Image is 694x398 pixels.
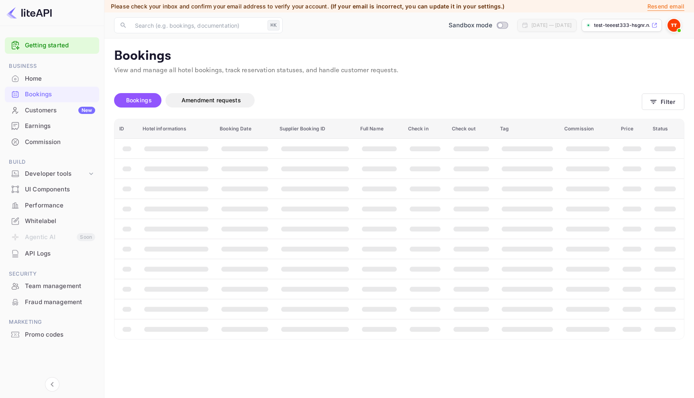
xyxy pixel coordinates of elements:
[182,97,241,104] span: Amendment requests
[25,298,95,307] div: Fraud management
[5,213,99,228] a: Whitelabel
[449,21,492,30] span: Sandbox mode
[5,71,99,86] a: Home
[5,198,99,213] div: Performance
[5,182,99,197] div: UI Components
[5,246,99,262] div: API Logs
[5,327,99,343] div: Promo codes
[495,119,559,139] th: Tag
[111,3,329,10] span: Please check your inbox and confirm your email address to verify your account.
[5,71,99,87] div: Home
[25,138,95,147] div: Commission
[531,22,572,29] div: [DATE] — [DATE]
[403,119,447,139] th: Check in
[25,201,95,210] div: Performance
[642,93,684,110] button: Filter
[126,97,152,104] span: Bookings
[25,169,87,179] div: Developer tools
[5,134,99,150] div: Commission
[114,93,642,108] div: account-settings tabs
[5,62,99,71] span: Business
[5,182,99,197] a: UI Components
[5,118,99,133] a: Earnings
[667,19,680,32] img: test teeest333
[445,21,511,30] div: Switch to Production mode
[5,270,99,278] span: Security
[447,119,496,139] th: Check out
[114,119,684,339] table: booking table
[5,213,99,229] div: Whitelabel
[594,22,650,29] p: test-teeest333-hsgnr.n...
[5,318,99,327] span: Marketing
[648,119,684,139] th: Status
[130,17,264,33] input: Search (e.g. bookings, documentation)
[5,103,99,118] a: CustomersNew
[25,217,95,226] div: Whitelabel
[5,87,99,102] a: Bookings
[25,41,95,50] a: Getting started
[5,278,99,293] a: Team management
[331,3,505,10] span: (If your email is incorrect, you can update it in your settings.)
[5,158,99,167] span: Build
[138,119,215,139] th: Hotel informations
[25,106,95,115] div: Customers
[114,48,684,64] p: Bookings
[25,74,95,83] div: Home
[5,327,99,342] a: Promo codes
[25,330,95,339] div: Promo codes
[5,134,99,149] a: Commission
[355,119,403,139] th: Full Name
[25,249,95,258] div: API Logs
[25,90,95,99] div: Bookings
[5,246,99,261] a: API Logs
[5,198,99,213] a: Performance
[5,167,99,181] div: Developer tools
[78,107,95,114] div: New
[45,377,59,392] button: Collapse navigation
[647,2,684,11] p: Resend email
[5,294,99,309] a: Fraud management
[114,66,684,75] p: View and manage all hotel bookings, track reservation statuses, and handle customer requests.
[275,119,355,139] th: Supplier Booking ID
[5,118,99,134] div: Earnings
[215,119,275,139] th: Booking Date
[5,278,99,294] div: Team management
[25,282,95,291] div: Team management
[267,20,280,30] div: ⌘K
[616,119,648,139] th: Price
[559,119,616,139] th: Commission
[25,122,95,131] div: Earnings
[25,185,95,194] div: UI Components
[6,6,52,19] img: LiteAPI logo
[5,37,99,54] div: Getting started
[114,119,138,139] th: ID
